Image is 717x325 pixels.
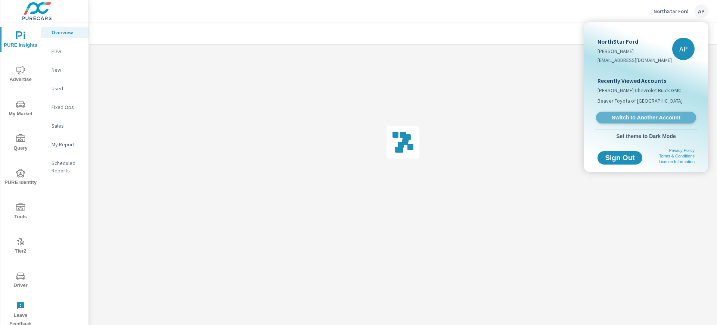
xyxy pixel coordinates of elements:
[597,47,672,55] p: [PERSON_NAME]
[597,87,681,94] span: [PERSON_NAME] Chevrolet Buick GMC
[600,114,692,121] span: Switch to Another Account
[659,159,695,164] a: License Information
[597,37,672,46] p: NorthStar Ford
[659,154,695,158] a: Terms & Conditions
[672,38,695,60] div: AP
[597,76,695,85] p: Recently Viewed Accounts
[597,56,672,64] p: [EMAIL_ADDRESS][DOMAIN_NAME]
[597,133,695,140] span: Set theme to Dark Mode
[669,148,695,153] a: Privacy Policy
[595,129,698,143] button: Set theme to Dark Mode
[596,112,696,124] a: Switch to Another Account
[603,154,636,161] span: Sign Out
[597,151,642,165] button: Sign Out
[597,97,683,104] span: Beaver Toyota of [GEOGRAPHIC_DATA]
